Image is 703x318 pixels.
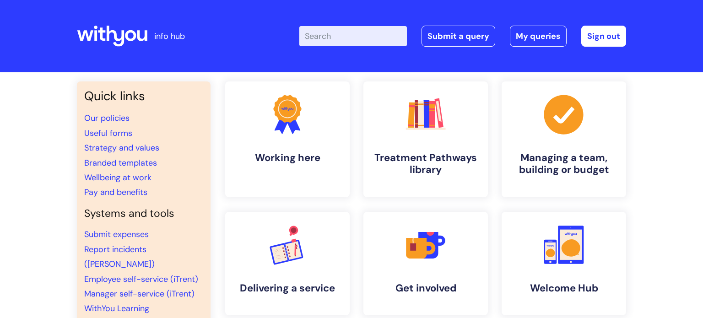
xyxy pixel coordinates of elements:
a: Sign out [581,26,626,47]
a: My queries [510,26,567,47]
a: Report incidents ([PERSON_NAME]) [84,244,155,269]
a: Our policies [84,113,130,124]
p: info hub [154,29,185,43]
a: Wellbeing at work [84,172,151,183]
a: Branded templates [84,157,157,168]
a: Useful forms [84,128,132,139]
div: | - [299,26,626,47]
a: Strategy and values [84,142,159,153]
a: Working here [225,81,350,197]
h4: Welcome Hub [509,282,619,294]
a: Submit expenses [84,229,149,240]
a: Delivering a service [225,212,350,315]
input: Search [299,26,407,46]
h4: Get involved [371,282,481,294]
a: Pay and benefits [84,187,147,198]
a: Manager self-service (iTrent) [84,288,195,299]
a: Get involved [363,212,488,315]
a: Managing a team, building or budget [502,81,626,197]
h4: Working here [233,152,342,164]
a: WithYou Learning [84,303,149,314]
h4: Managing a team, building or budget [509,152,619,176]
a: Employee self-service (iTrent) [84,274,198,285]
a: Welcome Hub [502,212,626,315]
a: Submit a query [422,26,495,47]
h3: Quick links [84,89,203,103]
h4: Systems and tools [84,207,203,220]
a: Treatment Pathways library [363,81,488,197]
h4: Treatment Pathways library [371,152,481,176]
h4: Delivering a service [233,282,342,294]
